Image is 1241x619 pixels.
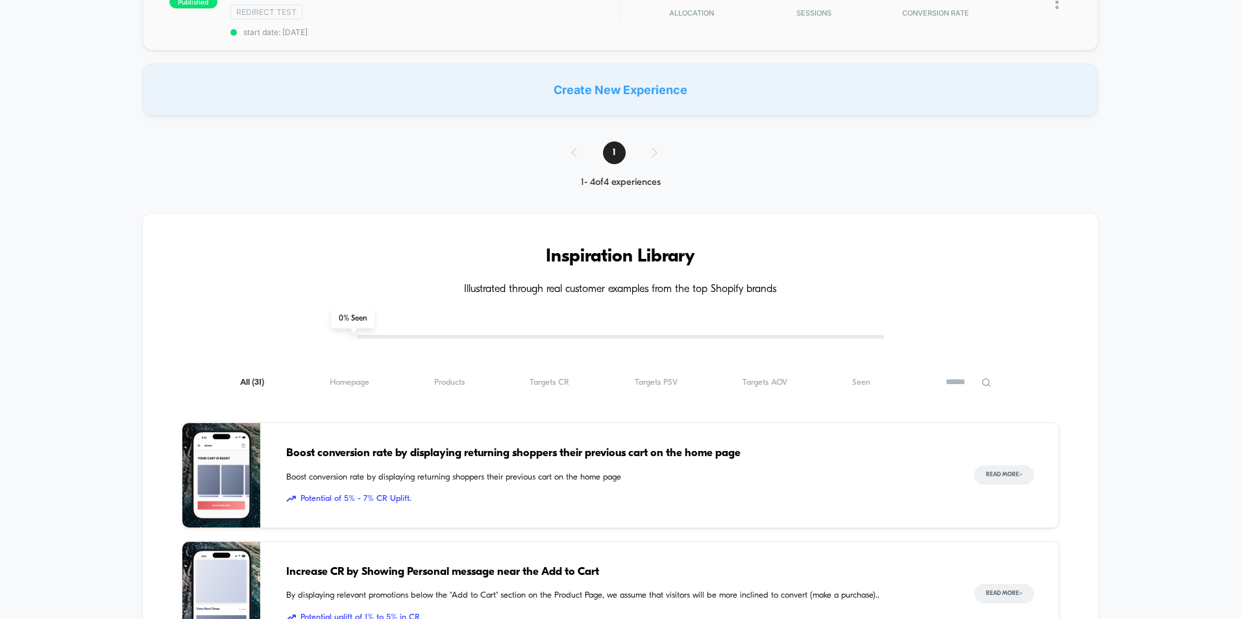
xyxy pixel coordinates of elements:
h3: Inspiration Library [182,247,1059,267]
button: Play, NEW DEMO 2025-VEED.mp4 [6,329,27,350]
input: Seek [10,311,626,324]
span: Increase CR by Showing Personal message near the Add to Cart [286,564,948,581]
button: Play, NEW DEMO 2025-VEED.mp4 [301,163,332,194]
span: All [240,378,264,387]
span: Targets CR [530,378,569,387]
h4: Illustrated through real customer examples from the top Shopify brands [182,284,1059,296]
img: Boost conversion rate by displaying returning shoppers their previous cart on the home page [182,423,260,528]
span: Allocation [669,8,714,18]
div: Duration [480,332,514,346]
span: Boost conversion rate by displaying returning shoppers their previous cart on the home page [286,445,948,462]
span: Products [434,378,465,387]
span: 1 [603,141,626,164]
div: 1 - 4 of 4 experiences [558,177,683,188]
span: ( 31 ) [252,378,264,387]
button: Read More> [974,584,1034,603]
input: Volume [539,334,578,346]
span: Seen [852,378,870,387]
span: CONVERSION RATE [878,8,994,18]
span: Targets AOV [743,378,787,387]
span: By displaying relevant promotions below the "Add to Cart" section on the Product Page, we assume ... [286,589,948,602]
button: Read More> [974,465,1034,485]
span: 0 % Seen [331,309,375,328]
div: Current time [448,332,478,346]
span: Homepage [330,378,369,387]
span: Targets PSV [635,378,678,387]
span: Potential of 5% - 7% CR Uplift. [286,492,948,505]
span: Boost conversion rate by displaying returning shoppers their previous cart on the home page [286,471,948,484]
div: Create New Experience [143,64,1098,115]
span: Sessions [756,8,872,18]
span: Redirect Test [230,5,302,19]
span: start date: [DATE] [230,27,620,37]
